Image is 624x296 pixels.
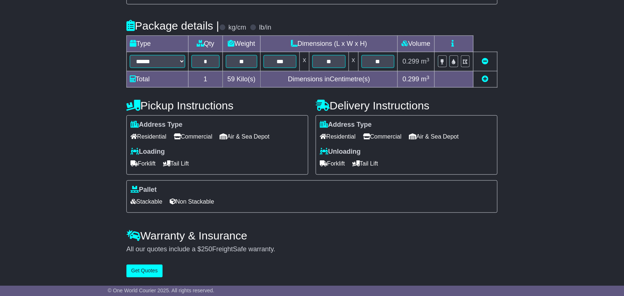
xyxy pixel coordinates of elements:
span: Residential [130,131,166,142]
h4: Delivery Instructions [316,99,498,112]
td: Dimensions in Centimetre(s) [261,71,398,88]
label: Address Type [130,121,183,129]
label: Pallet [130,186,157,194]
span: Air & Sea Depot [409,131,459,142]
span: Residential [320,131,356,142]
span: Commercial [174,131,212,142]
span: Stackable [130,196,162,207]
h4: Package details | [126,20,219,32]
span: 0.299 [403,58,419,65]
h4: Warranty & Insurance [126,229,498,242]
span: Commercial [363,131,401,142]
div: All our quotes include a $ FreightSafe warranty. [126,245,498,254]
span: Forklift [320,158,345,169]
h4: Pickup Instructions [126,99,308,112]
td: Type [127,36,189,52]
sup: 3 [427,57,430,62]
span: Non Stackable [170,196,214,207]
span: m [421,75,430,83]
span: © One World Courier 2025. All rights reserved. [108,288,214,293]
td: Qty [189,36,223,52]
span: Forklift [130,158,156,169]
td: Total [127,71,189,88]
label: kg/cm [228,24,246,32]
sup: 3 [427,75,430,80]
span: Air & Sea Depot [220,131,270,142]
td: Volume [397,36,434,52]
span: 59 [227,75,235,83]
button: Get Quotes [126,265,163,278]
a: Remove this item [482,58,489,65]
td: Weight [223,36,261,52]
span: 0.299 [403,75,419,83]
span: Tail Lift [352,158,378,169]
span: Tail Lift [163,158,189,169]
span: m [421,58,430,65]
td: Dimensions (L x W x H) [261,36,398,52]
label: Loading [130,148,165,156]
label: lb/in [259,24,271,32]
td: Kilo(s) [223,71,261,88]
label: Unloading [320,148,361,156]
td: x [300,52,309,71]
label: Address Type [320,121,372,129]
a: Add new item [482,75,489,83]
span: 250 [201,245,212,253]
td: 1 [189,71,223,88]
td: x [349,52,358,71]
